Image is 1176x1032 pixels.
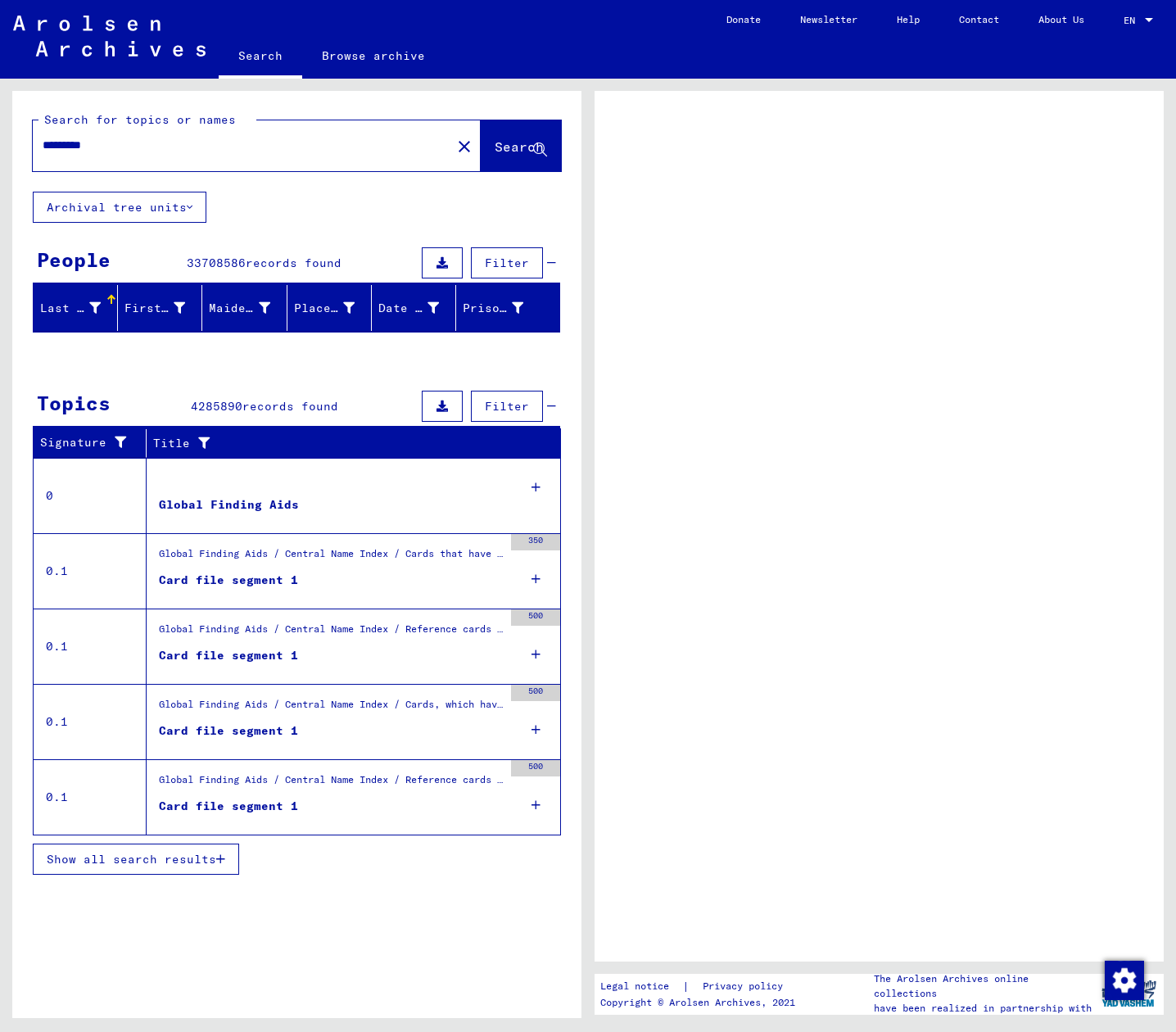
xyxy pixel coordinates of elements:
p: Copyright © Arolsen Archives, 2021 [600,995,803,1010]
mat-header-cell: Prisoner # [456,285,559,331]
div: Place of Birth [294,295,375,321]
div: People [37,245,111,274]
div: Global Finding Aids / Central Name Index / Reference cards and originals, which have been discove... [159,622,503,645]
mat-label: Search for topics or names [44,112,236,127]
div: Global Finding Aids / Central Name Index / Cards that have been scanned during first sequential m... [159,546,503,569]
td: 0.1 [34,609,147,684]
div: Title [153,430,545,456]
span: Search [495,138,544,155]
span: EN [1124,15,1142,26]
mat-header-cell: Date of Birth [372,285,456,331]
span: records found [246,256,341,270]
div: 500 [511,609,560,626]
p: have been realized in partnership with [874,1001,1092,1016]
span: 33708586 [187,256,246,270]
div: Change consent [1104,960,1143,999]
mat-header-cell: Last Name [34,285,118,331]
div: 500 [511,685,560,701]
div: Title [153,435,528,452]
div: Global Finding Aids / Central Name Index / Cards, which have been separated just before or during... [159,697,503,720]
div: Global Finding Aids [159,496,299,514]
a: Search [219,36,302,79]
div: Maiden Name [209,295,290,321]
mat-header-cell: Maiden Name [202,285,287,331]
div: Card file segment 1 [159,572,298,589]
div: Date of Birth [378,295,459,321]
div: First Name [124,295,206,321]
span: records found [242,399,338,414]
div: Prisoner # [463,295,544,321]
td: 0.1 [34,684,147,759]
button: Clear [448,129,481,162]
p: The Arolsen Archives online collections [874,971,1092,1001]
mat-header-cell: First Name [118,285,202,331]
img: Arolsen_neg.svg [13,16,206,57]
img: yv_logo.png [1098,973,1160,1014]
button: Search [481,120,561,171]
div: Signature [40,430,150,456]
mat-header-cell: Place of Birth [287,285,372,331]
div: Card file segment 1 [159,722,298,740]
span: Filter [485,399,529,414]
button: Archival tree units [33,192,206,223]
button: Filter [471,391,543,422]
td: 0.1 [34,533,147,609]
span: Show all search results [47,852,216,867]
mat-icon: close [455,137,474,156]
div: Signature [40,434,133,451]
div: Last Name [40,300,101,317]
div: Maiden Name [209,300,269,317]
a: Legal notice [600,978,682,995]
a: Browse archive [302,36,445,75]
div: | [600,978,803,995]
div: Place of Birth [294,300,355,317]
button: Filter [471,247,543,278]
a: Privacy policy [690,978,803,995]
td: 0.1 [34,759,147,835]
div: Topics [37,388,111,418]
div: First Name [124,300,185,317]
div: 500 [511,760,560,776]
div: Prisoner # [463,300,523,317]
span: 4285890 [191,399,242,414]
td: 0 [34,458,147,533]
span: Filter [485,256,529,270]
div: 350 [511,534,560,550]
img: Change consent [1105,961,1144,1000]
div: Card file segment 1 [159,798,298,815]
button: Show all search results [33,844,239,875]
div: Date of Birth [378,300,439,317]
div: Global Finding Aids / Central Name Index / Reference cards phonetically ordered, which could not ... [159,772,503,795]
div: Last Name [40,295,121,321]
div: Card file segment 1 [159,647,298,664]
